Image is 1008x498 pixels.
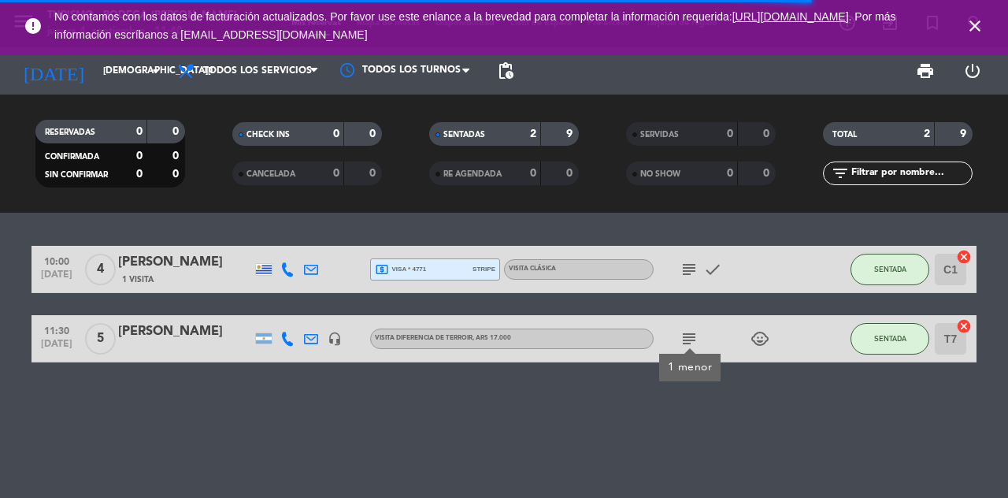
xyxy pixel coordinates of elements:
strong: 0 [136,126,143,137]
span: TOTAL [832,131,857,139]
span: [DATE] [37,269,76,288]
span: CHECK INS [246,131,290,139]
i: child_care [750,329,769,348]
strong: 0 [136,151,143,162]
input: Filtrar por nombre... [850,165,972,182]
i: [DATE] [12,54,95,88]
i: error [24,17,43,35]
i: cancel [956,318,972,334]
i: subject [680,260,699,279]
span: 10:00 [37,251,76,269]
span: , ARS 17.000 [472,335,511,341]
button: SENTADA [850,254,929,285]
i: power_settings_new [963,61,982,80]
i: arrow_drop_down [146,61,165,80]
strong: 0 [369,128,379,139]
span: SERVIDAS [640,131,679,139]
strong: 0 [172,169,182,180]
span: 11:30 [37,321,76,339]
a: . Por más información escríbanos a [EMAIL_ADDRESS][DOMAIN_NAME] [54,10,895,41]
strong: 0 [566,168,576,179]
div: 1 menor [668,359,713,376]
span: RESERVADAS [45,128,95,136]
i: cancel [956,249,972,265]
strong: 0 [763,128,773,139]
span: CONFIRMADA [45,153,99,161]
strong: 0 [727,128,733,139]
span: SENTADAS [443,131,485,139]
strong: 0 [727,168,733,179]
span: Todos los servicios [203,65,312,76]
span: stripe [472,264,495,274]
span: RE AGENDADA [443,170,502,178]
strong: 0 [333,128,339,139]
span: CANCELADA [246,170,295,178]
span: 4 [85,254,116,285]
button: SENTADA [850,323,929,355]
span: 5 [85,323,116,355]
strong: 9 [566,128,576,139]
strong: 0 [530,168,536,179]
i: filter_list [831,164,850,183]
span: 1 Visita [122,273,154,286]
span: NO SHOW [640,170,680,178]
span: SENTADA [874,265,906,273]
span: print [916,61,935,80]
span: pending_actions [496,61,515,80]
strong: 0 [136,169,143,180]
strong: 9 [960,128,969,139]
strong: 0 [333,168,339,179]
strong: 0 [369,168,379,179]
span: [DATE] [37,339,76,357]
div: LOG OUT [949,47,996,95]
div: [PERSON_NAME] [118,252,252,273]
a: [URL][DOMAIN_NAME] [732,10,849,23]
strong: 2 [924,128,930,139]
span: SIN CONFIRMAR [45,171,108,179]
strong: 2 [530,128,536,139]
span: No contamos con los datos de facturación actualizados. Por favor use este enlance a la brevedad p... [54,10,895,41]
i: close [965,17,984,35]
span: SENTADA [874,334,906,343]
div: [PERSON_NAME] [118,321,252,342]
strong: 0 [172,151,182,162]
span: visa * 4771 [375,262,426,277]
span: VISITA CLÁSICA [509,266,556,272]
i: subject [680,329,699,348]
i: check [703,260,722,279]
i: headset_mic [328,332,342,346]
strong: 0 [172,126,182,137]
span: VISITA DIFERENCIA DE TERROIR [375,335,511,341]
strong: 0 [763,168,773,179]
i: local_atm [375,262,389,277]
